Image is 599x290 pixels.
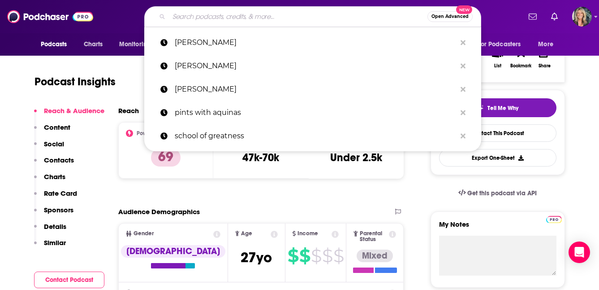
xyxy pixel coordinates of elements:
button: List [486,42,509,74]
span: Monitoring [119,38,151,51]
span: $ [299,249,310,263]
span: More [538,38,553,51]
a: [PERSON_NAME] [144,78,481,101]
span: $ [288,249,298,263]
a: school of greatness [144,124,481,148]
button: Charts [34,172,65,189]
span: Logged in as lisa.beech [572,7,592,26]
a: [PERSON_NAME] [144,31,481,54]
span: Tell Me Why [487,105,518,112]
p: Reach & Audience [44,106,104,115]
button: Export One-Sheet [439,149,556,167]
h3: 47k-70k [242,151,279,164]
button: Sponsors [34,206,73,222]
span: 27 yo [241,249,272,266]
p: Contacts [44,156,74,164]
h2: Reach [118,106,139,115]
p: bryce crawford [175,31,456,54]
button: Details [34,222,66,239]
a: Pro website [546,215,562,223]
button: Social [34,140,64,156]
div: Bookmark [510,63,531,69]
span: $ [311,249,321,263]
a: Show notifications dropdown [547,9,561,24]
p: Details [44,222,66,231]
button: open menu [113,36,163,53]
p: Social [44,140,64,148]
button: Bookmark [509,42,533,74]
p: Charts [44,172,65,181]
p: Rate Card [44,189,77,198]
span: Open Advanced [431,14,469,19]
p: school of greatness [175,124,456,148]
a: Get this podcast via API [451,182,544,204]
button: open menu [472,36,534,53]
button: Content [34,123,70,140]
button: open menu [34,36,79,53]
button: tell me why sparkleTell Me Why [439,98,556,117]
h1: Podcast Insights [34,75,116,88]
p: Content [44,123,70,132]
p: Sponsors [44,206,73,214]
button: Open AdvancedNew [427,11,473,22]
span: Parental Status [360,231,388,242]
button: Share [533,42,556,74]
a: [PERSON_NAME] [144,54,481,78]
span: $ [333,249,344,263]
input: Search podcasts, credits, & more... [169,9,427,24]
a: Contact This Podcast [439,124,556,142]
div: Search podcasts, credits, & more... [144,6,481,27]
h2: Power Score™ [137,130,172,136]
div: List [494,63,501,69]
button: Rate Card [34,189,77,206]
span: Get this podcast via API [467,189,537,197]
span: Charts [84,38,103,51]
label: My Notes [439,220,556,236]
div: Open Intercom Messenger [569,242,590,263]
span: For Podcasters [478,38,521,51]
button: Contacts [34,156,74,172]
h3: Under 2.5k [330,151,382,164]
p: 69 [151,149,181,167]
p: Similar [44,238,66,247]
img: User Profile [572,7,592,26]
span: $ [322,249,332,263]
button: Reach & Audience [34,106,104,123]
div: [DEMOGRAPHIC_DATA] [121,245,225,258]
a: Charts [78,36,108,53]
p: pints with aquinas [175,101,456,124]
span: Gender [134,231,154,237]
button: Contact Podcast [34,272,104,288]
div: Mixed [357,250,393,262]
img: Podchaser Pro [546,216,562,223]
span: New [456,5,472,14]
button: Similar [34,238,66,255]
a: pints with aquinas [144,101,481,124]
span: Podcasts [41,38,67,51]
a: Show notifications dropdown [525,9,540,24]
p: shawn ryan [175,78,456,101]
span: Income [297,231,318,237]
h2: Audience Demographics [118,207,200,216]
button: open menu [532,36,565,53]
span: Age [241,231,252,237]
button: Show profile menu [572,7,592,26]
div: Share [539,63,551,69]
p: joe rogan [175,54,456,78]
img: Podchaser - Follow, Share and Rate Podcasts [7,8,93,25]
